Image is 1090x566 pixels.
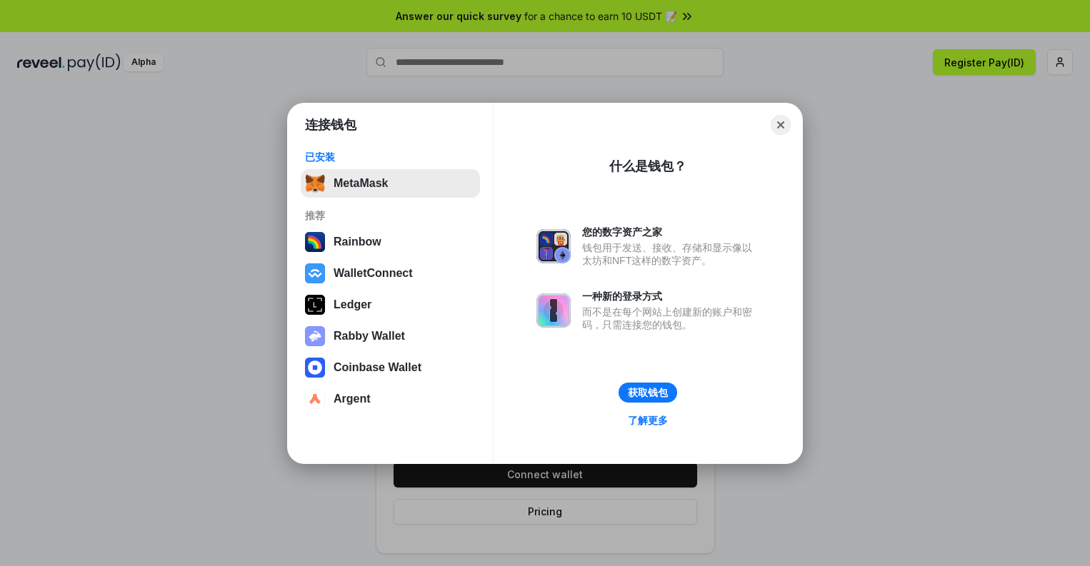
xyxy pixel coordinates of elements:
img: svg+xml,%3Csvg%20width%3D%2228%22%20height%3D%2228%22%20viewBox%3D%220%200%2028%2028%22%20fill%3D... [305,389,325,409]
div: 什么是钱包？ [609,158,686,175]
div: 而不是在每个网站上创建新的账户和密码，只需连接您的钱包。 [582,305,759,331]
button: WalletConnect [301,259,480,288]
a: 了解更多 [619,411,676,430]
div: 您的数字资产之家 [582,226,759,238]
button: MetaMask [301,169,480,198]
img: svg+xml,%3Csvg%20xmlns%3D%22http%3A%2F%2Fwww.w3.org%2F2000%2Fsvg%22%20fill%3D%22none%22%20viewBox... [536,229,571,263]
div: 已安装 [305,151,476,163]
img: svg+xml,%3Csvg%20width%3D%2228%22%20height%3D%2228%22%20viewBox%3D%220%200%2028%2028%22%20fill%3D... [305,263,325,283]
div: Coinbase Wallet [334,361,421,374]
button: Rainbow [301,228,480,256]
div: 推荐 [305,209,476,222]
div: Ledger [334,298,371,311]
img: svg+xml,%3Csvg%20fill%3D%22none%22%20height%3D%2233%22%20viewBox%3D%220%200%2035%2033%22%20width%... [305,173,325,193]
div: 了解更多 [628,414,668,427]
button: Argent [301,385,480,413]
div: 获取钱包 [628,386,668,399]
div: 一种新的登录方式 [582,290,759,303]
button: Coinbase Wallet [301,353,480,382]
button: 获取钱包 [619,383,677,403]
img: svg+xml,%3Csvg%20width%3D%22120%22%20height%3D%22120%22%20viewBox%3D%220%200%20120%20120%22%20fil... [305,232,325,252]
div: Argent [334,393,371,405]
div: MetaMask [334,177,388,190]
div: Rabby Wallet [334,330,405,343]
button: Close [771,115,791,135]
button: Rabby Wallet [301,322,480,350]
img: svg+xml,%3Csvg%20xmlns%3D%22http%3A%2F%2Fwww.w3.org%2F2000%2Fsvg%22%20fill%3D%22none%22%20viewBox... [536,293,571,328]
img: svg+xml,%3Csvg%20xmlns%3D%22http%3A%2F%2Fwww.w3.org%2F2000%2Fsvg%22%20width%3D%2228%22%20height%3... [305,295,325,315]
img: svg+xml,%3Csvg%20width%3D%2228%22%20height%3D%2228%22%20viewBox%3D%220%200%2028%2028%22%20fill%3D... [305,358,325,378]
h1: 连接钱包 [305,116,356,133]
div: WalletConnect [334,267,413,280]
div: 钱包用于发送、接收、存储和显示像以太坊和NFT这样的数字资产。 [582,241,759,267]
button: Ledger [301,290,480,319]
div: Rainbow [334,236,381,248]
img: svg+xml,%3Csvg%20xmlns%3D%22http%3A%2F%2Fwww.w3.org%2F2000%2Fsvg%22%20fill%3D%22none%22%20viewBox... [305,326,325,346]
